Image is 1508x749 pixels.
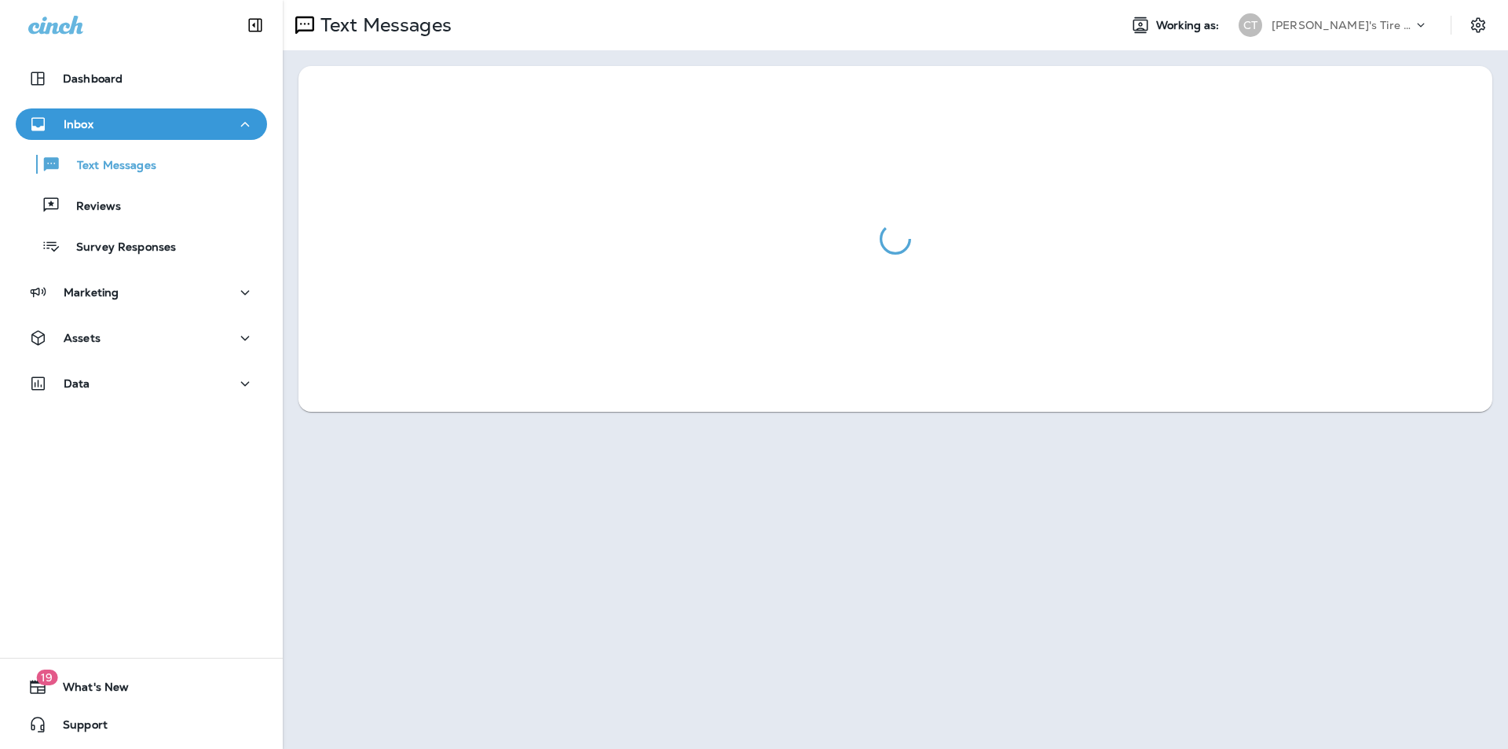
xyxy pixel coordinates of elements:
[16,671,267,703] button: 19What's New
[1272,19,1413,31] p: [PERSON_NAME]'s Tire & Auto
[16,189,267,222] button: Reviews
[233,9,277,41] button: Collapse Sidebar
[314,13,452,37] p: Text Messages
[16,148,267,181] button: Text Messages
[60,240,176,255] p: Survey Responses
[16,368,267,399] button: Data
[60,200,121,215] p: Reviews
[16,277,267,308] button: Marketing
[1239,13,1262,37] div: CT
[64,118,93,130] p: Inbox
[36,670,57,685] span: 19
[63,72,123,85] p: Dashboard
[16,229,267,263] button: Survey Responses
[16,709,267,740] button: Support
[64,332,101,344] p: Assets
[61,159,156,174] p: Text Messages
[64,286,119,299] p: Marketing
[16,322,267,354] button: Assets
[64,377,90,390] p: Data
[1464,11,1492,39] button: Settings
[47,681,129,699] span: What's New
[1156,19,1223,32] span: Working as:
[47,718,108,737] span: Support
[16,108,267,140] button: Inbox
[16,63,267,94] button: Dashboard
